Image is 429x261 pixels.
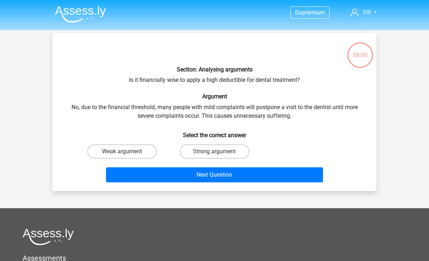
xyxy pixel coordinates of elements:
[64,126,365,139] h6: Select the correct answer
[55,6,106,23] img: Assessly
[180,144,249,159] label: Strong argument
[295,9,302,16] span: Go
[64,66,365,73] h6: Section: Analysing arguments
[87,144,157,159] label: Weak argument
[363,9,371,15] span: Elif
[348,8,380,17] a: Elif
[23,228,74,245] img: Assessly logo
[302,9,325,16] span: premium
[347,42,374,60] div: 06:00
[55,39,374,185] div: Is it financially wise to apply a high deductible for dental treatment? No, due to the financial ...
[106,167,323,182] button: Next Question
[64,93,365,100] h6: Argument
[291,8,329,17] a: Gopremium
